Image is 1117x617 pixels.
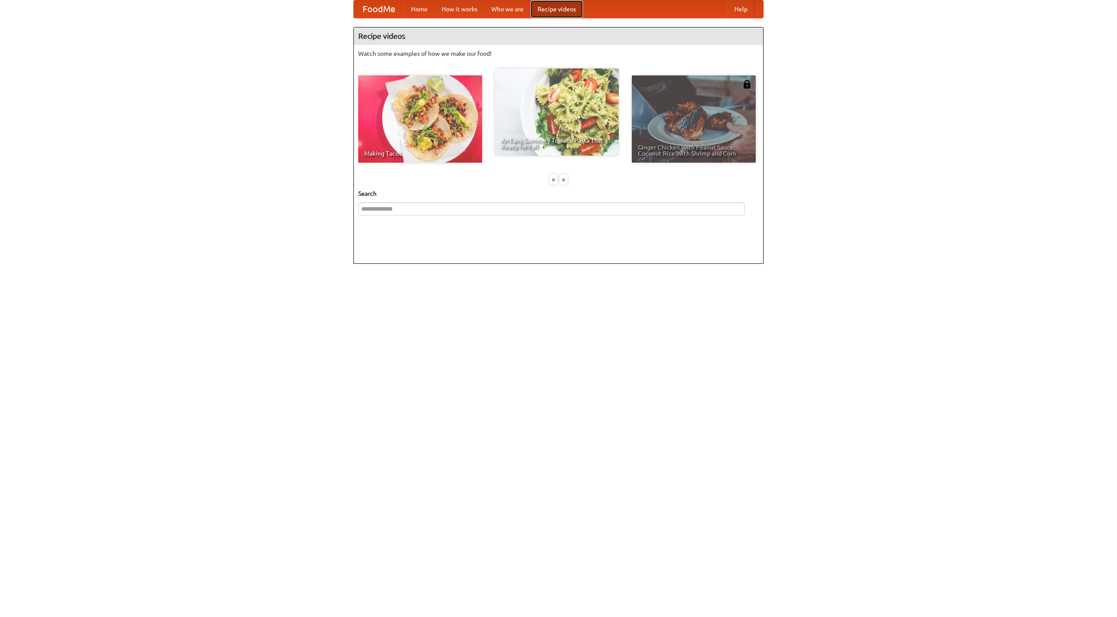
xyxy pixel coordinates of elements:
h5: Search [358,189,759,198]
a: Who we are [484,0,531,18]
a: Home [404,0,435,18]
a: An Easy, Summery Tomato Pasta That's Ready for Fall [495,68,619,156]
a: Making Tacos [358,75,482,163]
p: Watch some examples of how we make our food! [358,49,759,58]
a: Recipe videos [531,0,583,18]
a: FoodMe [354,0,404,18]
a: How it works [435,0,484,18]
span: Making Tacos [364,150,476,157]
img: 483408.png [743,80,751,89]
h4: Recipe videos [354,27,763,45]
span: An Easy, Summery Tomato Pasta That's Ready for Fall [501,137,613,150]
a: Help [727,0,754,18]
div: « [549,174,557,185]
div: » [560,174,568,185]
